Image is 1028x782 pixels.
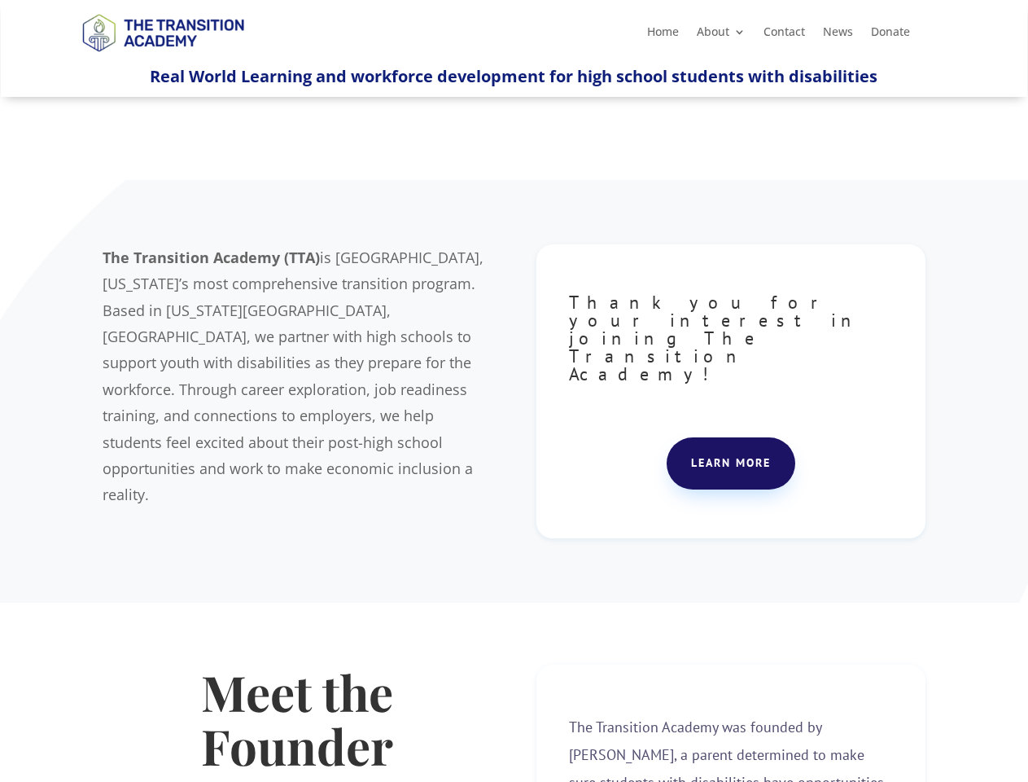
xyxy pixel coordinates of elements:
a: Home [647,26,679,44]
b: The Transition Academy (TTA) [103,248,320,267]
span: Thank you for your interest in joining The Transition Academy! [569,291,864,385]
a: News [823,26,853,44]
a: Logo-Noticias [75,49,251,64]
a: Donate [871,26,910,44]
a: Contact [763,26,805,44]
a: Learn more [667,437,795,490]
strong: Meet the Founder [201,659,393,778]
img: TTA Brand_TTA Primary Logo_Horizontal_Light BG [75,3,251,61]
a: About [697,26,746,44]
span: Real World Learning and workforce development for high school students with disabilities [150,65,877,87]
